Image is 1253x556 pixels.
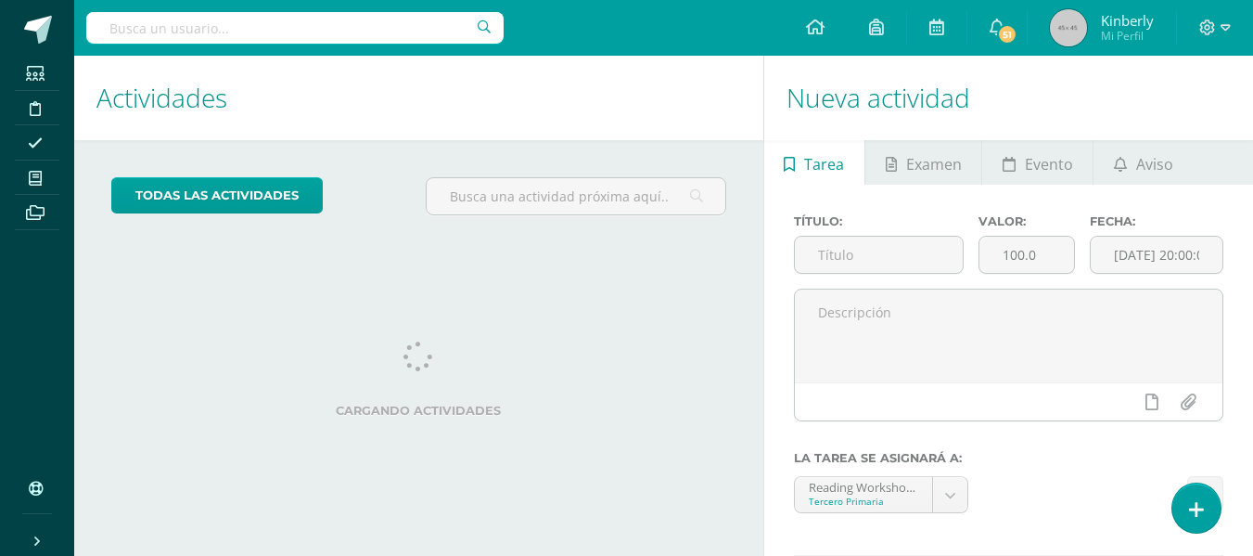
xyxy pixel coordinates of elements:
[795,477,967,512] a: Reading Workshop 'A'Tercero Primaria
[1093,140,1193,185] a: Aviso
[1136,142,1173,187] span: Aviso
[1101,28,1154,44] span: Mi Perfil
[982,140,1093,185] a: Evento
[1091,237,1222,273] input: Fecha de entrega
[764,140,864,185] a: Tarea
[997,24,1017,45] span: 51
[865,140,981,185] a: Examen
[111,404,726,418] label: Cargando actividades
[1050,9,1087,46] img: 45x45
[427,178,724,214] input: Busca una actividad próxima aquí...
[96,56,741,140] h1: Actividades
[794,214,965,228] label: Título:
[1025,142,1073,187] span: Evento
[1090,214,1223,228] label: Fecha:
[795,237,964,273] input: Título
[978,214,1075,228] label: Valor:
[1101,11,1154,30] span: Kinberly
[111,177,323,213] a: todas las Actividades
[809,477,918,495] div: Reading Workshop 'A'
[906,142,962,187] span: Examen
[86,12,504,44] input: Busca un usuario...
[794,451,1223,465] label: La tarea se asignará a:
[786,56,1231,140] h1: Nueva actividad
[979,237,1074,273] input: Puntos máximos
[804,142,844,187] span: Tarea
[809,495,918,508] div: Tercero Primaria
